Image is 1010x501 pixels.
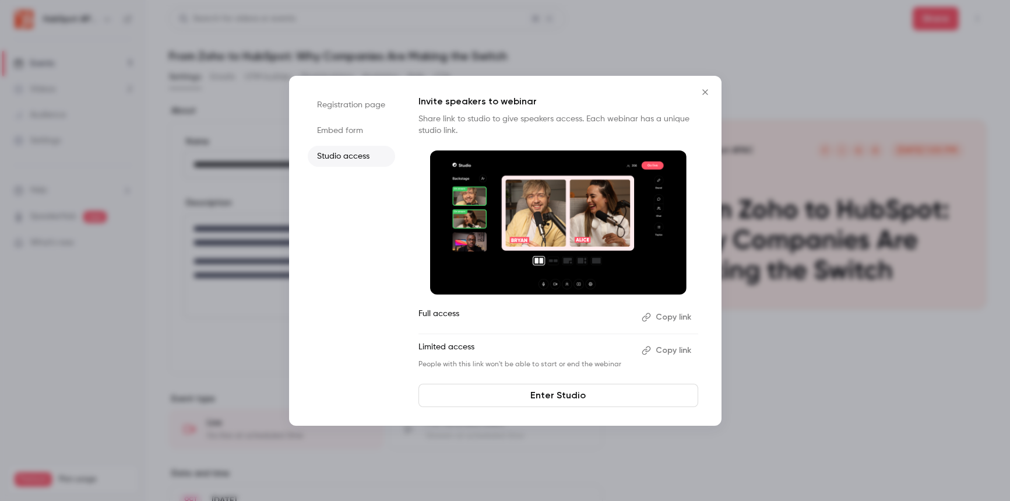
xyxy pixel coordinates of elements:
[637,341,698,360] button: Copy link
[637,308,698,327] button: Copy link
[418,360,632,369] p: People with this link won't be able to start or end the webinar
[308,120,395,141] li: Embed form
[418,341,632,360] p: Limited access
[430,150,687,295] img: Invite speakers to webinar
[308,146,395,167] li: Studio access
[418,384,698,407] a: Enter Studio
[418,308,632,327] p: Full access
[418,94,698,108] p: Invite speakers to webinar
[418,113,698,136] p: Share link to studio to give speakers access. Each webinar has a unique studio link.
[308,94,395,115] li: Registration page
[694,80,717,104] button: Close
